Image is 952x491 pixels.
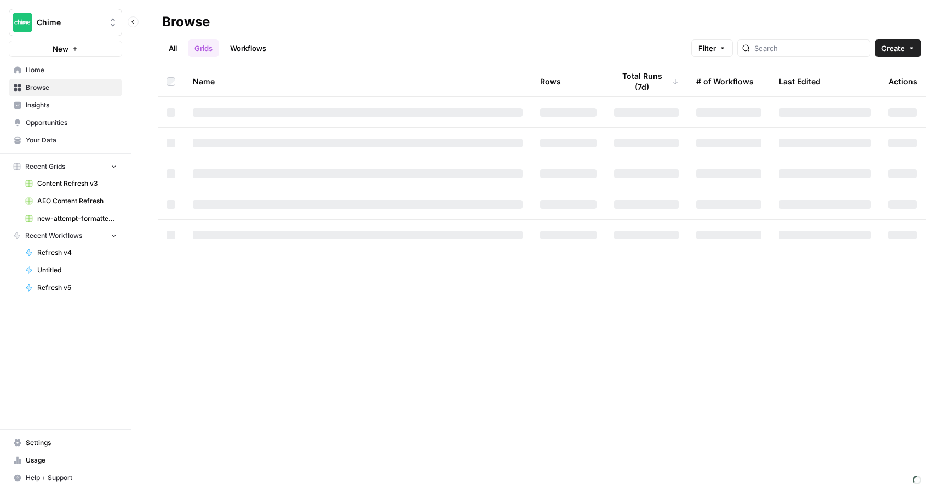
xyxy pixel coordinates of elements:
span: Recent Workflows [25,231,82,241]
a: Your Data [9,132,122,149]
a: Grids [188,39,219,57]
span: Create [881,43,905,54]
a: Content Refresh v3 [20,175,122,192]
a: Usage [9,452,122,469]
span: Browse [26,83,117,93]
div: Actions [888,66,917,96]
span: New [53,43,68,54]
span: Filter [698,43,716,54]
a: Opportunities [9,114,122,132]
a: Refresh v4 [20,244,122,261]
a: Home [9,61,122,79]
a: Untitled [20,261,122,279]
span: AEO Content Refresh [37,196,117,206]
a: All [162,39,183,57]
button: Workspace: Chime [9,9,122,36]
span: Refresh v5 [37,283,117,293]
div: Last Edited [779,66,821,96]
a: Browse [9,79,122,96]
span: Home [26,65,117,75]
span: Usage [26,455,117,465]
button: Help + Support [9,469,122,487]
span: Untitled [37,265,117,275]
span: Content Refresh v3 [37,179,117,189]
a: Settings [9,434,122,452]
span: Settings [26,438,117,448]
span: Chime [37,17,103,28]
a: Insights [9,96,122,114]
button: Recent Grids [9,158,122,175]
a: AEO Content Refresh [20,192,122,210]
div: Browse [162,13,210,31]
div: Name [193,66,523,96]
button: Recent Workflows [9,227,122,244]
input: Search [754,43,865,54]
span: Opportunities [26,118,117,128]
div: Total Runs (7d) [614,66,679,96]
a: Refresh v5 [20,279,122,296]
button: Filter [691,39,733,57]
span: Refresh v4 [37,248,117,258]
img: Chime Logo [13,13,32,32]
a: Workflows [223,39,273,57]
button: New [9,41,122,57]
div: # of Workflows [696,66,754,96]
span: Recent Grids [25,162,65,172]
a: new-attempt-formatted.csv [20,210,122,227]
div: Rows [540,66,561,96]
span: Your Data [26,135,117,145]
span: Help + Support [26,473,117,483]
span: Insights [26,100,117,110]
button: Create [875,39,921,57]
span: new-attempt-formatted.csv [37,214,117,224]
